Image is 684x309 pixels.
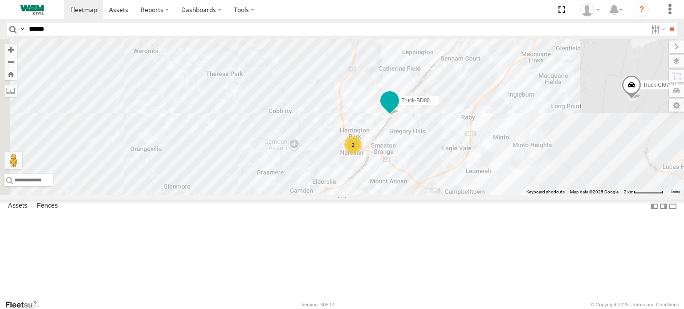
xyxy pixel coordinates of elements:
[5,300,46,309] a: Visit our Website
[577,3,603,16] div: Kevin Webb
[671,190,680,194] a: Terms (opens in new tab)
[4,152,22,169] button: Drag Pegman onto the map to open Street View
[659,200,668,213] label: Dock Summary Table to the Right
[33,200,62,213] label: Fences
[19,23,26,36] label: Search Query
[590,302,679,307] div: © Copyright 2025 -
[4,56,17,68] button: Zoom out
[526,189,565,195] button: Keyboard shortcuts
[668,200,677,213] label: Hide Summary Table
[4,68,17,80] button: Zoom Home
[301,302,335,307] div: Version: 308.01
[643,81,677,88] span: Truck-CI67PH
[647,23,667,36] label: Search Filter Options
[344,136,362,154] div: 2
[632,302,679,307] a: Terms and Conditions
[624,189,634,194] span: 2 km
[570,189,619,194] span: Map data ©2025 Google
[4,200,32,213] label: Assets
[401,97,438,103] span: Truck-BD80MD
[621,189,666,195] button: Map Scale: 2 km per 63 pixels
[669,99,684,112] label: Map Settings
[650,200,659,213] label: Dock Summary Table to the Left
[4,44,17,56] button: Zoom in
[9,5,55,15] img: WEMCivilLogo.svg
[4,84,17,97] label: Measure
[635,3,649,17] i: ?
